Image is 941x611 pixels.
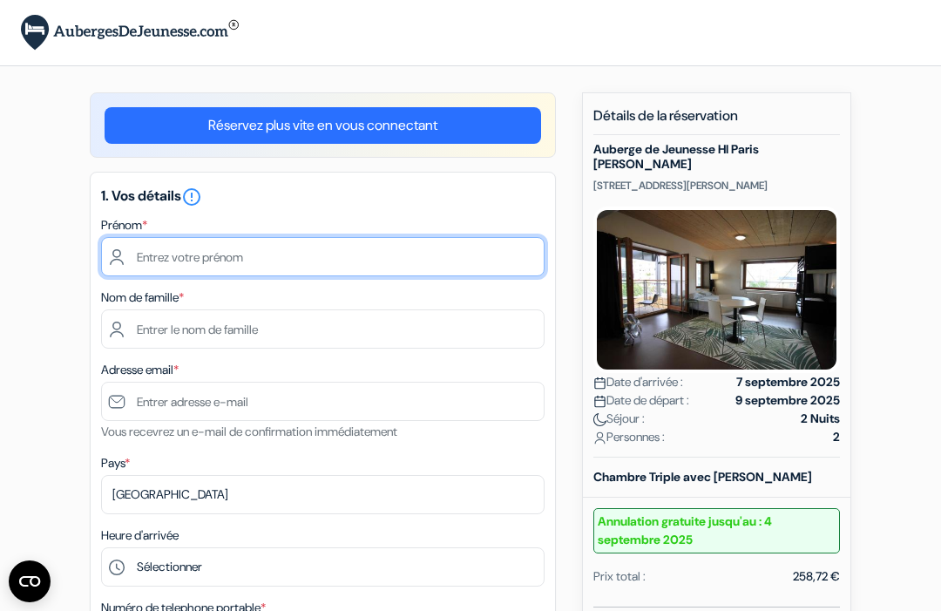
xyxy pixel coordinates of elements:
[593,410,645,428] span: Séjour :
[593,142,840,172] h5: Auberge de Jeunesse HI Paris [PERSON_NAME]
[101,361,179,379] label: Adresse email
[101,289,184,307] label: Nom de famille
[181,187,202,205] a: error_outline
[101,424,397,439] small: Vous recevrez un e-mail de confirmation immédiatement
[593,469,812,485] b: Chambre Triple avec [PERSON_NAME]
[101,526,179,545] label: Heure d'arrivée
[593,377,606,390] img: calendar.svg
[593,107,840,135] h5: Détails de la réservation
[593,395,606,408] img: calendar.svg
[593,391,689,410] span: Date de départ :
[21,15,239,51] img: AubergesDeJeunesse.com
[593,567,646,586] div: Prix total :
[101,237,545,276] input: Entrez votre prénom
[793,567,840,586] div: 258,72 €
[101,216,147,234] label: Prénom
[736,373,840,391] strong: 7 septembre 2025
[9,560,51,602] button: Ouvrir le widget CMP
[181,187,202,207] i: error_outline
[593,428,665,446] span: Personnes :
[801,410,840,428] strong: 2 Nuits
[101,187,545,207] h5: 1. Vos détails
[101,454,130,472] label: Pays
[593,373,683,391] span: Date d'arrivée :
[593,431,606,445] img: user_icon.svg
[593,508,840,553] small: Annulation gratuite jusqu'au : 4 septembre 2025
[833,428,840,446] strong: 2
[593,413,606,426] img: moon.svg
[593,179,840,193] p: [STREET_ADDRESS][PERSON_NAME]
[735,391,840,410] strong: 9 septembre 2025
[105,107,541,144] a: Réservez plus vite en vous connectant
[101,309,545,349] input: Entrer le nom de famille
[101,382,545,421] input: Entrer adresse e-mail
